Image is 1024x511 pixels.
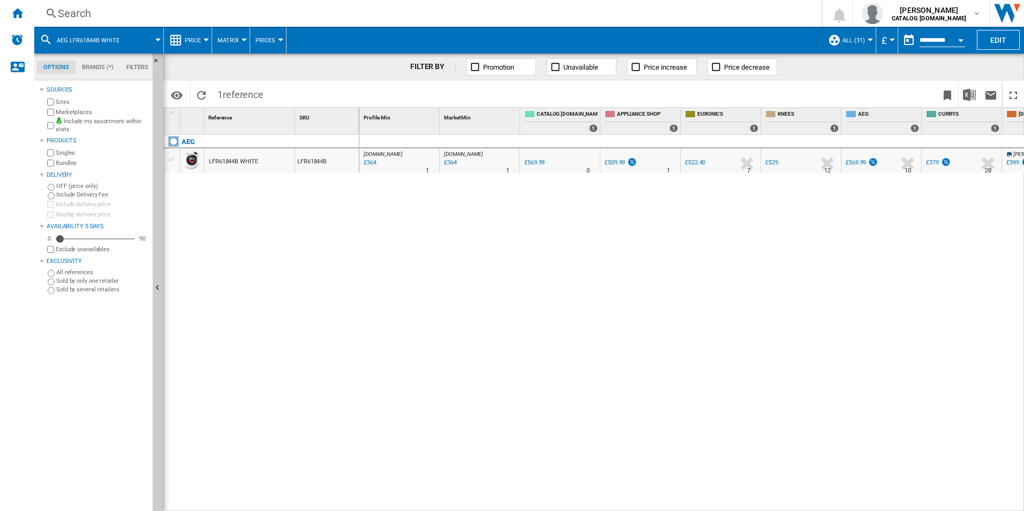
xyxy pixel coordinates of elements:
button: ALL (31) [842,27,870,54]
span: reference [223,89,263,100]
input: Singles [47,149,54,156]
input: Include delivery price [47,201,54,208]
label: Singles [56,149,148,157]
span: [PERSON_NAME] [892,5,966,16]
div: Availability 5 Days [47,222,148,231]
span: SKU [299,115,310,121]
img: promotionV3.png [868,157,878,167]
div: £509.99 [603,157,637,168]
div: Sort None [182,108,204,124]
div: Search [58,6,794,21]
input: Sold by several retailers [48,287,55,294]
span: EURONICS [697,110,758,119]
button: Price [185,27,206,54]
label: Sold by only one retailer [56,277,148,285]
span: 1 [212,82,269,104]
label: Marketplaces [56,108,148,116]
span: [DOMAIN_NAME] [444,151,483,157]
span: Unavailable [563,63,598,71]
label: Bundles [56,159,148,167]
span: ALL (31) [842,37,865,44]
div: £399 [1006,159,1019,166]
button: Hide [153,54,165,73]
label: Sold by several retailers [56,285,148,294]
span: Prices [255,37,275,44]
button: Reload [191,82,212,107]
input: All references [48,270,55,277]
div: APPLIANCE SHOP 1 offers sold by APPLIANCE SHOP [603,108,680,134]
b: CATALOG [DOMAIN_NAME] [892,15,966,22]
div: Delivery Time : 1 day [426,166,429,176]
button: Open calendar [951,29,970,48]
div: LFR61844B WHITE [209,149,258,174]
div: Products [47,137,148,145]
button: Matrix [217,27,244,54]
input: OFF (price only) [48,184,55,191]
span: AEG LFR61844B WHITE [57,37,119,44]
span: Price [185,37,201,44]
span: [DOMAIN_NAME] [364,151,403,157]
div: £379 [926,159,939,166]
div: £569.99 [524,159,545,166]
input: Sites [47,99,54,106]
button: AEG LFR61844B WHITE [57,27,130,54]
button: Maximize [1003,82,1024,107]
span: Profile Min [364,115,390,121]
div: ALL (31) [828,27,870,54]
div: Delivery Time : 10 days [905,166,911,176]
button: Options [166,85,187,104]
button: Unavailable [547,58,616,76]
div: EURONICS 1 offers sold by EURONICS [683,108,761,134]
div: FILTER BY [410,62,456,72]
input: Include Delivery Fee [48,192,55,199]
input: Include my assortment within stats [47,119,54,132]
label: Exclude unavailables [56,245,148,253]
span: AEG [858,110,919,119]
div: 90 [137,235,148,243]
div: 1 offers sold by KNEES [830,124,839,132]
div: Exclusivity [47,257,148,266]
md-slider: Availability [56,234,134,244]
input: Sold by only one retailer [48,279,55,285]
div: Reference Sort None [206,108,295,124]
div: £ [882,27,892,54]
div: Sort None [362,108,439,124]
img: excel-24x24.png [963,88,976,101]
span: Reference [208,115,232,121]
div: Last updated : Wednesday, 3 September 2025 10:00 [442,157,457,168]
input: Bundles [47,160,54,167]
div: AEG 1 offers sold by AEG [844,108,921,134]
button: Price decrease [707,58,777,76]
div: Sort None [297,108,359,124]
label: Sites [56,98,148,106]
div: £529 [765,159,778,166]
div: 0 [45,235,54,243]
span: Price increase [644,63,687,71]
label: Include Delivery Fee [56,191,148,199]
div: Delivery Time : 0 day [586,166,590,176]
div: 1 offers sold by APPLIANCE SHOP [669,124,678,132]
div: CURRYS 1 offers sold by CURRYS [924,108,1002,134]
div: AEG LFR61844B WHITE [40,27,158,54]
button: md-calendar [898,29,920,51]
div: Profile Min Sort None [362,108,439,124]
span: KNEES [778,110,839,119]
div: Delivery Time : 7 days [747,166,750,176]
md-tab-item: Filters [120,61,155,74]
div: CATALOG [DOMAIN_NAME] 1 offers sold by CATALOG ELECTROLUX.UK [522,108,600,134]
img: promotionV3.png [940,157,951,167]
div: 1 offers sold by CATALOG ELECTROLUX.UK [589,124,598,132]
span: Market Min [444,115,471,121]
div: £569.99 [844,157,878,168]
div: LFR61844B [295,148,359,173]
div: £522.40 [685,159,705,166]
button: Prices [255,27,281,54]
label: Include delivery price [56,200,148,208]
div: KNEES 1 offers sold by KNEES [763,108,841,134]
div: Delivery Time : 1 day [506,166,509,176]
label: OFF (price only) [56,182,148,190]
button: Price increase [627,58,697,76]
img: profile.jpg [862,3,883,24]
